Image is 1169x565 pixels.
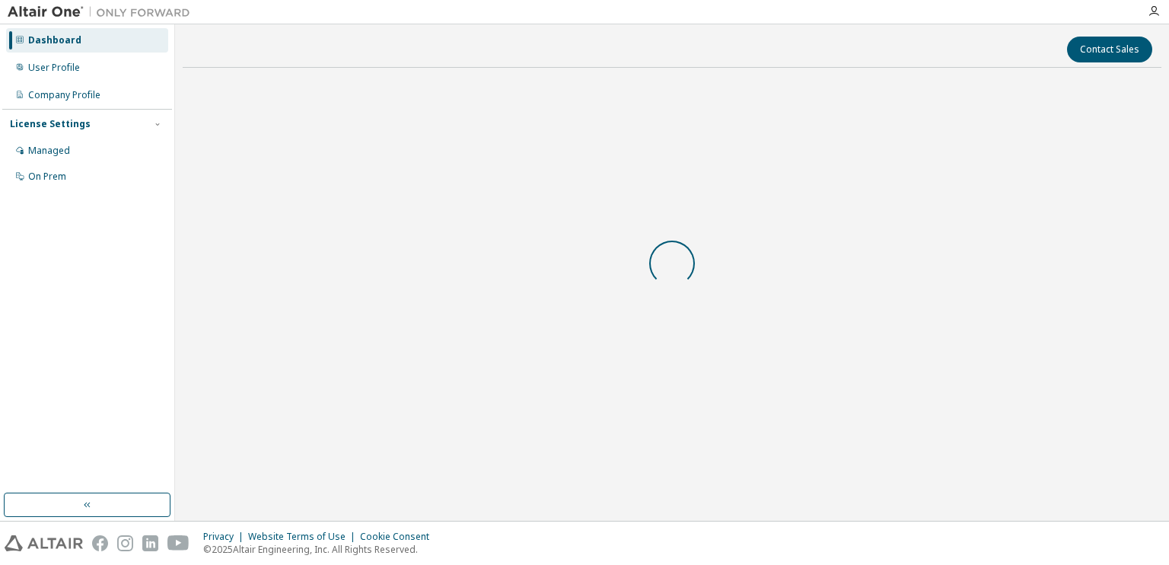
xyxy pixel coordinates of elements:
[92,535,108,551] img: facebook.svg
[360,531,438,543] div: Cookie Consent
[203,543,438,556] p: © 2025 Altair Engineering, Inc. All Rights Reserved.
[203,531,248,543] div: Privacy
[142,535,158,551] img: linkedin.svg
[248,531,360,543] div: Website Terms of Use
[28,171,66,183] div: On Prem
[28,89,100,101] div: Company Profile
[1067,37,1152,62] button: Contact Sales
[5,535,83,551] img: altair_logo.svg
[8,5,198,20] img: Altair One
[28,34,81,46] div: Dashboard
[167,535,190,551] img: youtube.svg
[28,145,70,157] div: Managed
[117,535,133,551] img: instagram.svg
[10,118,91,130] div: License Settings
[28,62,80,74] div: User Profile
